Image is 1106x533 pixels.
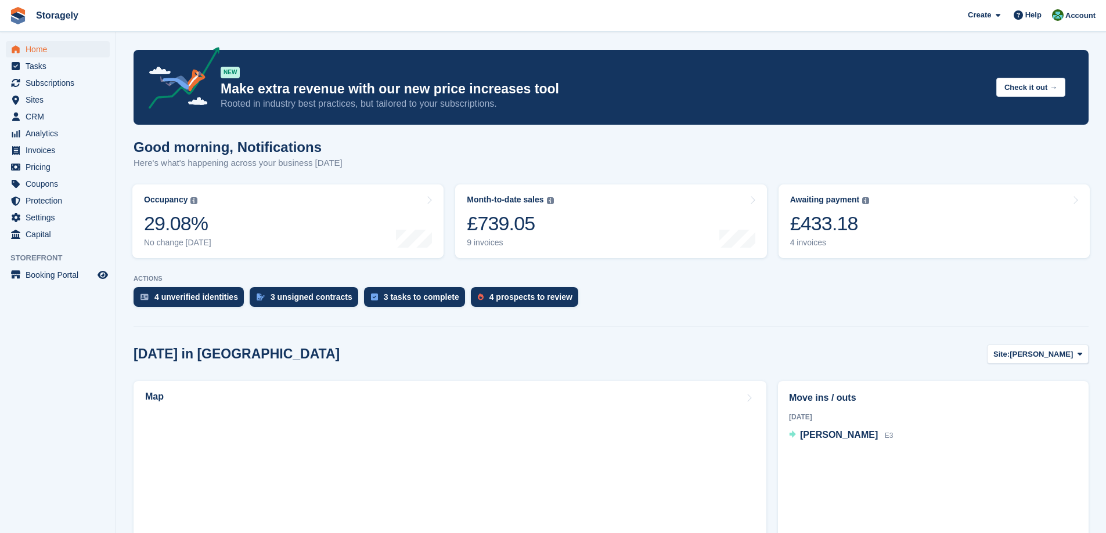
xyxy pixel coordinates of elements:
[6,92,110,108] a: menu
[790,238,870,248] div: 4 invoices
[364,287,471,313] a: 3 tasks to complete
[478,293,484,300] img: prospect-51fa495bee0391a8d652442698ab0144808aea92771e9ea1ae160a38d050c398.svg
[10,252,116,264] span: Storefront
[26,209,95,226] span: Settings
[96,268,110,282] a: Preview store
[1052,9,1064,21] img: Notifications
[250,287,364,313] a: 3 unsigned contracts
[789,428,893,443] a: [PERSON_NAME] E3
[190,197,197,204] img: icon-info-grey-7440780725fd019a000dd9b08b2336e03edf1995a4989e88bcd33f0948082b44.svg
[987,345,1089,364] button: Site: [PERSON_NAME]
[6,125,110,142] a: menu
[26,142,95,158] span: Invoices
[9,7,27,24] img: stora-icon-8386f47178a22dfd0bd8f6a31ec36ba5ce8667c1dd55bd0f319d3a0aa187defe.svg
[26,159,95,175] span: Pricing
[144,238,211,248] div: No change [DATE]
[1065,10,1096,21] span: Account
[144,212,211,235] div: 29.08%
[26,125,95,142] span: Analytics
[371,293,378,300] img: task-75834270c22a3079a89374b754ae025e5fb1db73e45f91037f5363f120a921f8.svg
[257,293,265,300] img: contract_signature_icon-13c848040528278c33f63329250d36e43548de30e8caae1d1a13099fd9432cc5.svg
[6,267,110,283] a: menu
[6,209,110,226] a: menu
[26,58,95,74] span: Tasks
[26,92,95,108] span: Sites
[140,293,149,300] img: verify_identity-adf6edd0f0f0b5bbfe63781bf79b02c33cf7c696d77639b501bdc392416b5a36.svg
[779,184,1090,258] a: Awaiting payment £433.18 4 invoices
[467,195,543,205] div: Month-to-date sales
[132,184,444,258] a: Occupancy 29.08% No change [DATE]
[26,176,95,192] span: Coupons
[134,287,250,313] a: 4 unverified identities
[790,195,860,205] div: Awaiting payment
[139,47,220,113] img: price-adjustments-announcement-icon-8257ccfd72463d97f412b2fc003d46551f7dbcb40ab6d574587a9cd5c0d94...
[384,292,459,302] div: 3 tasks to complete
[6,159,110,175] a: menu
[144,195,188,205] div: Occupancy
[6,58,110,74] a: menu
[455,184,766,258] a: Month-to-date sales £739.05 9 invoices
[26,267,95,283] span: Booking Portal
[26,108,95,125] span: CRM
[6,41,110,57] a: menu
[1025,9,1042,21] span: Help
[6,108,110,125] a: menu
[134,139,343,155] h1: Good morning, Notifications
[271,292,352,302] div: 3 unsigned contracts
[31,6,83,25] a: Storagely
[6,193,110,209] a: menu
[789,412,1078,422] div: [DATE]
[862,197,869,204] img: icon-info-grey-7440780725fd019a000dd9b08b2336e03edf1995a4989e88bcd33f0948082b44.svg
[993,349,1010,360] span: Site:
[145,391,164,402] h2: Map
[6,176,110,192] a: menu
[790,212,870,235] div: £433.18
[134,346,340,362] h2: [DATE] in [GEOGRAPHIC_DATA]
[6,142,110,158] a: menu
[1010,349,1073,360] span: [PERSON_NAME]
[6,75,110,91] a: menu
[6,226,110,242] a: menu
[968,9,991,21] span: Create
[996,78,1065,97] button: Check it out →
[221,67,240,78] div: NEW
[467,238,553,248] div: 9 invoices
[154,292,238,302] div: 4 unverified identities
[26,226,95,242] span: Capital
[221,97,987,110] p: Rooted in industry best practices, but tailored to your subscriptions.
[547,197,554,204] img: icon-info-grey-7440780725fd019a000dd9b08b2336e03edf1995a4989e88bcd33f0948082b44.svg
[467,212,553,235] div: £739.05
[471,287,584,313] a: 4 prospects to review
[489,292,572,302] div: 4 prospects to review
[221,81,987,97] p: Make extra revenue with our new price increases tool
[26,75,95,91] span: Subscriptions
[800,430,878,440] span: [PERSON_NAME]
[26,41,95,57] span: Home
[26,193,95,209] span: Protection
[134,275,1089,282] p: ACTIONS
[789,391,1078,405] h2: Move ins / outs
[885,432,894,440] span: E3
[134,157,343,170] p: Here's what's happening across your business [DATE]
